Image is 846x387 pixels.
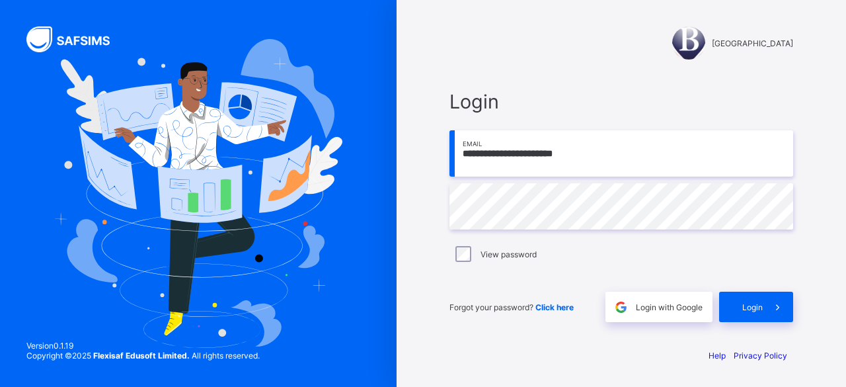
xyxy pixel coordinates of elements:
[734,351,787,361] a: Privacy Policy
[449,90,793,113] span: Login
[26,26,126,52] img: SAFSIMS Logo
[712,38,793,48] span: [GEOGRAPHIC_DATA]
[26,341,260,351] span: Version 0.1.19
[26,351,260,361] span: Copyright © 2025 All rights reserved.
[54,39,342,349] img: Hero Image
[709,351,726,361] a: Help
[481,249,537,259] label: View password
[535,302,574,312] a: Click here
[613,300,629,315] img: google.396cfc9801f0270233282035f929180a.svg
[636,302,703,312] span: Login with Google
[449,302,574,312] span: Forgot your password?
[93,351,190,361] strong: Flexisaf Edusoft Limited.
[742,302,763,312] span: Login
